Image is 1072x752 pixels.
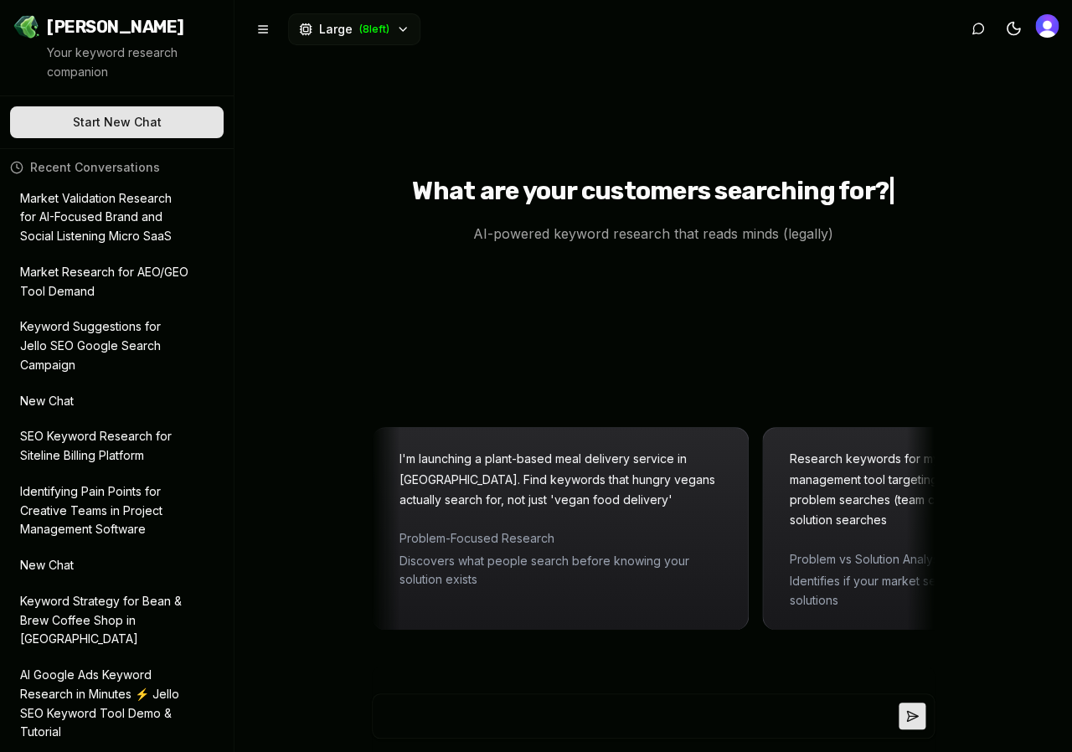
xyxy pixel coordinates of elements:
p: SEO Keyword Research for Siteline Billing Platform [20,427,190,466]
p: New Chat [20,556,190,575]
span: Discovers what people search before knowing your solution exists [456,552,778,590]
span: ( 8 left) [359,23,389,36]
span: I'm launching a plant-based meal delivery service in [GEOGRAPHIC_DATA]. Find keywords that hungry... [456,451,772,507]
p: New Chat [20,392,190,411]
button: Start New Chat [10,106,224,138]
p: AI Google Ads Keyword Research in Minutes ⚡️ Jello SEO Keyword Tool Demo & Tutorial [20,666,190,742]
span: Building a marketplace for vintage clothing. Find what specific styles, eras, and brands people s... [66,451,374,507]
span: [PERSON_NAME] [47,15,184,39]
button: Keyword Suggestions for Jello SEO Google Search Campaign [10,311,224,381]
button: Large(8left) [288,13,420,45]
p: AI-powered keyword research that reads minds (legally) [460,223,847,245]
h1: What are your customers searching for? [412,176,894,209]
button: New Chat [10,385,224,418]
p: Market Research for AEO/GEO Tool Demand [20,263,190,301]
span: Recent Conversations [30,159,160,176]
button: Open user button [1035,14,1059,38]
button: AI Google Ads Keyword Research in Minutes ⚡️ Jello SEO Keyword Tool Demo & Tutorial [10,659,224,749]
button: Keyword Strategy for Bean & Brew Coffee Shop in [GEOGRAPHIC_DATA] [10,585,224,656]
button: Identifying Pain Points for Creative Teams in Project Management Software [10,476,224,546]
span: Problem-Focused Research [456,529,778,548]
p: Market Validation Research for AI-Focused Brand and Social Listening Micro SaaS [20,189,190,246]
button: SEO Keyword Research for Siteline Billing Platform [10,420,224,472]
p: Identifying Pain Points for Creative Teams in Project Management Software [20,482,190,539]
p: Keyword Suggestions for Jello SEO Google Search Campaign [20,317,190,374]
button: Market Validation Research for AI-Focused Brand and Social Listening Micro SaaS [10,183,224,253]
span: | [889,176,894,206]
p: Your keyword research companion [47,44,220,82]
button: New Chat [10,549,224,582]
span: Large [319,21,353,38]
p: Keyword Strategy for Bean & Brew Coffee Shop in [GEOGRAPHIC_DATA] [20,592,190,649]
button: Market Research for AEO/GEO Tool Demand [10,256,224,308]
img: Jello SEO Logo [13,13,40,40]
img: 's logo [1035,14,1059,38]
span: Start New Chat [73,114,162,131]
